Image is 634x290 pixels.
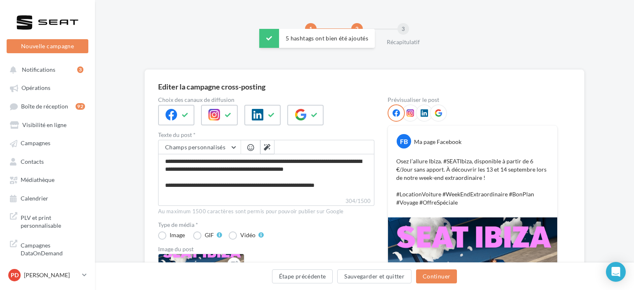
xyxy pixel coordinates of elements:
[272,269,333,283] button: Étape précédente
[351,23,363,35] div: 2
[5,191,90,205] a: Calendrier
[21,177,54,184] span: Médiathèque
[158,97,374,103] label: Choix des canaux de diffusion
[158,222,374,228] label: Type de média *
[337,269,412,283] button: Sauvegarder et quitter
[205,232,214,238] div: GIF
[165,144,225,151] span: Champs personnalisés
[21,240,85,257] span: Campagnes DataOnDemand
[21,195,48,202] span: Calendrier
[21,140,50,147] span: Campagnes
[240,232,255,238] div: Vidéo
[24,271,79,279] p: [PERSON_NAME]
[5,62,87,77] button: Notifications 3
[158,132,374,138] label: Texte du post *
[388,97,558,103] div: Prévisualiser le post
[5,99,90,114] a: Boîte de réception92
[22,121,66,128] span: Visibilité en ligne
[259,29,375,48] div: 5 hashtags ont bien été ajoutés
[305,23,317,35] div: 1
[21,158,44,165] span: Contacts
[11,271,19,279] span: PD
[76,103,85,110] div: 92
[7,267,88,283] a: PD [PERSON_NAME]
[158,197,374,206] label: 304/1500
[22,66,55,73] span: Notifications
[397,134,411,149] div: FB
[170,232,185,238] div: Image
[5,236,90,261] a: Campagnes DataOnDemand
[5,209,90,233] a: PLV et print personnalisable
[21,103,68,110] span: Boîte de réception
[396,157,549,207] p: Osez l’allure Ibiza. #SEATIbiza, disponible à partir de 6 €/Jour sans apport. À découvrir les 13 ...
[5,117,90,132] a: Visibilité en ligne
[5,154,90,169] a: Contacts
[158,140,241,154] button: Champs personnalisés
[5,172,90,187] a: Médiathèque
[158,83,265,90] div: Editer la campagne cross-posting
[414,138,461,146] div: Ma page Facebook
[77,66,83,73] div: 3
[5,135,90,150] a: Campagnes
[416,269,457,283] button: Continuer
[5,80,90,95] a: Opérations
[158,208,374,215] div: Au maximum 1500 caractères sont permis pour pouvoir publier sur Google
[158,246,374,252] div: Image du post
[606,262,626,282] div: Open Intercom Messenger
[397,23,409,35] div: 3
[7,39,88,53] button: Nouvelle campagne
[21,212,85,230] span: PLV et print personnalisable
[377,38,430,46] div: Récapitulatif
[21,85,50,92] span: Opérations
